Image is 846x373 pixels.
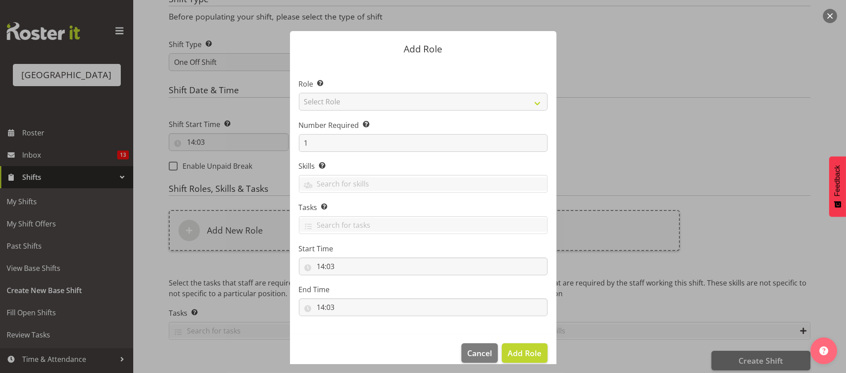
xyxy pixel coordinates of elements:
[299,161,548,171] label: Skills
[834,165,842,196] span: Feedback
[829,156,846,217] button: Feedback - Show survey
[467,347,492,359] span: Cancel
[299,298,548,316] input: Click to select...
[502,343,547,363] button: Add Role
[299,218,547,232] input: Search for tasks
[299,79,548,89] label: Role
[299,284,548,295] label: End Time
[299,44,548,54] p: Add Role
[508,348,541,358] span: Add Role
[819,346,828,355] img: help-xxl-2.png
[299,177,547,191] input: Search for skills
[299,243,548,254] label: Start Time
[299,202,548,213] label: Tasks
[461,343,498,363] button: Cancel
[299,120,548,131] label: Number Required
[299,258,548,275] input: Click to select...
